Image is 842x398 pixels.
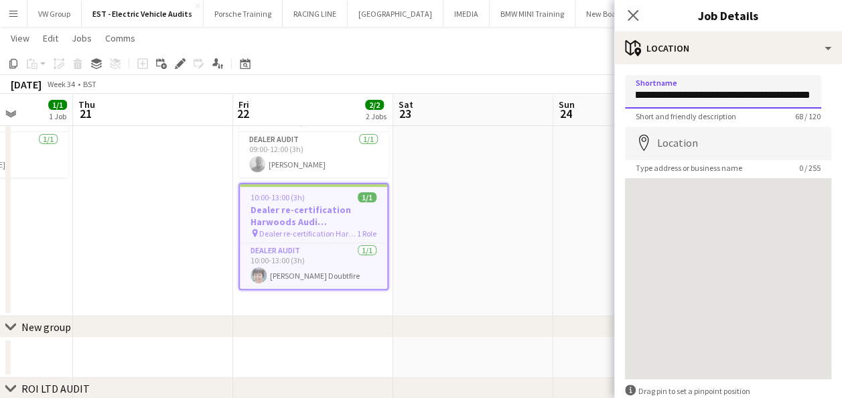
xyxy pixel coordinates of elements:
h3: Dealer re-certification Harwoods Audi [PERSON_NAME] RH10 7ZJ 220825 @ 10am [240,204,387,228]
div: Location [614,32,842,64]
a: Comms [100,29,141,47]
button: VW Group [27,1,82,27]
h3: Job Details [614,7,842,24]
a: View [5,29,35,47]
app-job-card: 10:00-13:00 (3h)1/1Dealer re-certification Harwoods Audi [PERSON_NAME] RH10 7ZJ 220825 @ 10am Dea... [238,183,389,290]
app-card-role: Dealer Audit1/110:00-13:00 (3h)[PERSON_NAME] Doubtfire [240,243,387,289]
span: Thu [78,98,95,111]
span: 22 [236,106,249,121]
span: View [11,32,29,44]
span: Week 34 [44,79,78,89]
div: New group [21,320,71,334]
span: 2/2 [365,100,384,110]
span: 23 [397,106,413,121]
span: Sun [559,98,575,111]
span: 10:00-13:00 (3h) [251,192,305,202]
span: Dealer re-certification Harwoods Audi [PERSON_NAME] RH10 7ZJ 220825 @ 10am [259,228,357,239]
span: Type address or business name [625,163,753,173]
button: EST - Electric Vehicle Audits [82,1,204,27]
span: 21 [76,106,95,121]
span: 1 Role [357,228,376,239]
button: Porsche Training [204,1,283,27]
app-card-role: Dealer Audit1/109:00-12:00 (3h)[PERSON_NAME] [238,132,389,178]
span: Short and friendly description [625,111,747,121]
span: Edit [43,32,58,44]
div: ROI LTD AUDIT [21,382,90,395]
a: Edit [38,29,64,47]
button: RACING LINE [283,1,348,27]
span: 1/1 [358,192,376,202]
button: BMW MINI Training [490,1,575,27]
span: Fri [238,98,249,111]
span: Jobs [72,32,92,44]
span: 1/1 [48,100,67,110]
div: 2 Jobs [366,111,387,121]
div: [DATE] [11,78,42,91]
a: Jobs [66,29,97,47]
button: New Board [575,1,635,27]
span: Sat [399,98,413,111]
div: 1 Job [49,111,66,121]
div: Drag pin to set a pinpoint position [625,385,831,397]
span: 68 / 120 [784,111,831,121]
span: 0 / 255 [788,163,831,173]
div: BST [83,79,96,89]
span: Comms [105,32,135,44]
span: 24 [557,106,575,121]
button: [GEOGRAPHIC_DATA] [348,1,443,27]
button: IMEDIA [443,1,490,27]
